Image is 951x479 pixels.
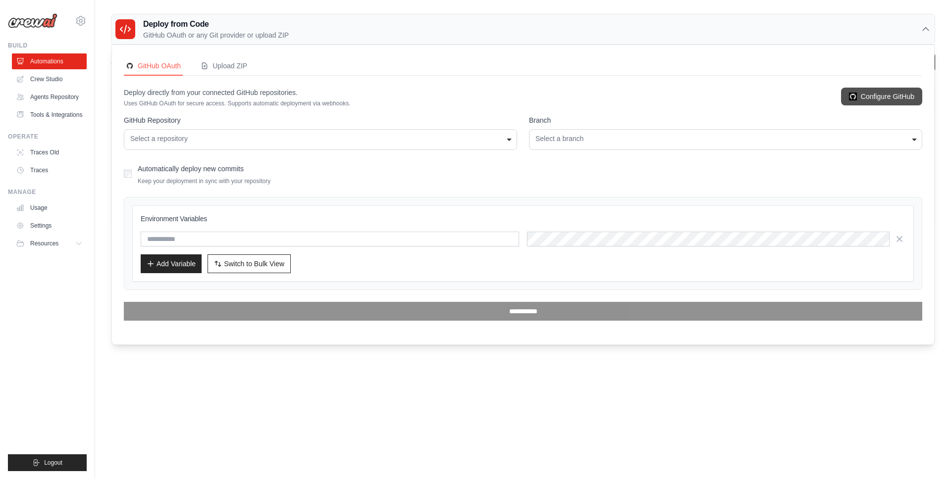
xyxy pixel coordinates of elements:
[12,162,87,178] a: Traces
[130,134,511,144] div: Select a repository
[841,88,922,105] a: Configure GitHub
[8,13,57,28] img: Logo
[126,62,134,70] img: GitHub
[111,53,331,67] h2: Automations Live
[208,254,291,273] button: Switch to Bulk View
[12,218,87,234] a: Settings
[12,144,87,160] a: Traces Old
[44,459,62,467] span: Logout
[124,88,351,97] p: Deploy directly from your connected GitHub repositories.
[12,89,87,105] a: Agents Repository
[124,99,351,107] p: Uses GitHub OAuth for secure access. Supports automatic deployment via webhooks.
[199,57,249,76] button: Upload ZIP
[124,57,922,76] nav: Deployment Source
[124,57,183,76] button: GitHubGitHub OAuth
[529,115,922,125] label: Branch
[141,254,202,273] button: Add Variable
[535,134,916,144] div: Select a branch
[111,67,331,77] p: Manage and monitor your active crew automations from this dashboard.
[12,71,87,87] a: Crew Studio
[8,133,87,141] div: Operate
[143,18,289,30] h3: Deploy from Code
[224,259,284,269] span: Switch to Bulk View
[141,214,905,224] h3: Environment Variables
[8,188,87,196] div: Manage
[849,93,857,100] img: GitHub
[8,42,87,49] div: Build
[138,177,270,185] p: Keep your deployment in sync with your repository
[143,30,289,40] p: GitHub OAuth or any Git provider or upload ZIP
[12,236,87,251] button: Resources
[12,200,87,216] a: Usage
[8,454,87,471] button: Logout
[12,107,87,123] a: Tools & Integrations
[126,61,181,71] div: GitHub OAuth
[12,53,87,69] a: Automations
[111,89,293,109] th: Crew
[124,115,517,125] label: GitHub Repository
[30,239,58,247] span: Resources
[201,61,247,71] div: Upload ZIP
[138,165,244,173] label: Automatically deploy new commits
